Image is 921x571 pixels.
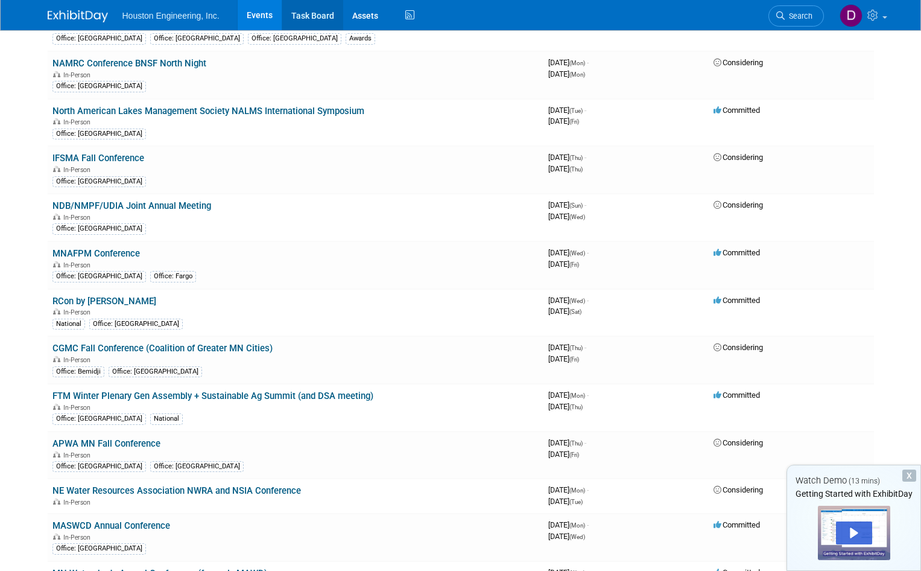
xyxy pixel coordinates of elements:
[109,366,202,377] div: Office: [GEOGRAPHIC_DATA]
[53,166,60,172] img: In-Person Event
[63,71,94,79] span: In-Person
[52,485,301,496] a: NE Water Resources Association NWRA and NSIA Conference
[53,118,60,124] img: In-Person Event
[584,343,586,352] span: -
[52,81,146,92] div: Office: [GEOGRAPHIC_DATA]
[569,392,585,399] span: (Mon)
[548,520,589,529] span: [DATE]
[63,404,94,412] span: In-Person
[63,356,94,364] span: In-Person
[53,404,60,410] img: In-Person Event
[52,33,146,44] div: Office: [GEOGRAPHIC_DATA]
[548,106,586,115] span: [DATE]
[569,345,583,351] span: (Thu)
[52,271,146,282] div: Office: [GEOGRAPHIC_DATA]
[53,261,60,267] img: In-Person Event
[849,477,880,485] span: (13 mins)
[346,33,375,44] div: Awards
[63,534,94,541] span: In-Person
[548,58,589,67] span: [DATE]
[548,164,583,173] span: [DATE]
[52,413,146,424] div: Office: [GEOGRAPHIC_DATA]
[52,461,146,472] div: Office: [GEOGRAPHIC_DATA]
[787,474,920,487] div: Watch Demo
[569,71,585,78] span: (Mon)
[569,250,585,257] span: (Wed)
[768,5,824,27] a: Search
[569,118,579,125] span: (Fri)
[836,522,872,544] div: Play
[52,223,146,234] div: Office: [GEOGRAPHIC_DATA]
[52,391,373,401] a: FTM Winter Plenary Gen Assembly + Sustainable Ag Summit (and DSA meeting)
[53,534,60,540] img: In-Person Event
[902,470,916,482] div: Dismiss
[548,532,585,541] span: [DATE]
[53,451,60,458] img: In-Person Event
[53,499,60,505] img: In-Person Event
[48,10,108,22] img: ExhibitDay
[587,485,589,494] span: -
[569,404,583,410] span: (Thu)
[548,485,589,494] span: [DATE]
[569,308,581,315] span: (Sat)
[548,343,586,352] span: [DATE]
[714,200,763,209] span: Considering
[63,166,94,174] span: In-Person
[548,200,586,209] span: [DATE]
[63,261,94,269] span: In-Person
[52,106,364,116] a: North American Lakes Management Society NALMS International Symposium
[53,214,60,220] img: In-Person Event
[548,296,589,305] span: [DATE]
[52,543,146,554] div: Office: [GEOGRAPHIC_DATA]
[63,214,94,222] span: In-Person
[569,202,583,209] span: (Sun)
[52,58,206,69] a: NAMRC Conference BNSF North Night
[150,413,183,424] div: National
[548,497,583,506] span: [DATE]
[569,107,583,114] span: (Tue)
[150,33,244,44] div: Office: [GEOGRAPHIC_DATA]
[53,71,60,77] img: In-Person Event
[840,4,862,27] img: Dan Sjordal
[714,485,763,494] span: Considering
[52,129,146,139] div: Office: [GEOGRAPHIC_DATA]
[548,153,586,162] span: [DATE]
[63,118,94,126] span: In-Person
[63,451,94,459] span: In-Person
[52,366,104,377] div: Office: Bemidji
[569,522,585,529] span: (Mon)
[63,499,94,506] span: In-Person
[52,520,170,531] a: MASWCD Annual Conference
[52,200,211,211] a: NDB/NMPF/UDIA Joint Annual Meeting
[714,520,760,529] span: Committed
[548,438,586,447] span: [DATE]
[548,212,585,221] span: [DATE]
[89,319,183,330] div: Office: [GEOGRAPHIC_DATA]
[587,520,589,529] span: -
[714,438,763,447] span: Considering
[587,391,589,400] span: -
[714,58,763,67] span: Considering
[584,200,586,209] span: -
[548,402,583,411] span: [DATE]
[569,440,583,447] span: (Thu)
[569,261,579,268] span: (Fri)
[714,153,763,162] span: Considering
[785,11,812,21] span: Search
[569,60,585,66] span: (Mon)
[52,296,156,307] a: RCon by [PERSON_NAME]
[714,248,760,257] span: Committed
[584,106,586,115] span: -
[548,260,579,269] span: [DATE]
[52,343,273,354] a: CGMC Fall Conference (Coalition of Greater MN Cities)
[548,248,589,257] span: [DATE]
[569,534,585,540] span: (Wed)
[587,296,589,305] span: -
[52,153,144,164] a: IFSMA Fall Conference
[150,461,244,472] div: Office: [GEOGRAPHIC_DATA]
[587,248,589,257] span: -
[569,499,583,505] span: (Tue)
[584,153,586,162] span: -
[122,11,220,21] span: Houston Engineering, Inc.
[63,308,94,316] span: In-Person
